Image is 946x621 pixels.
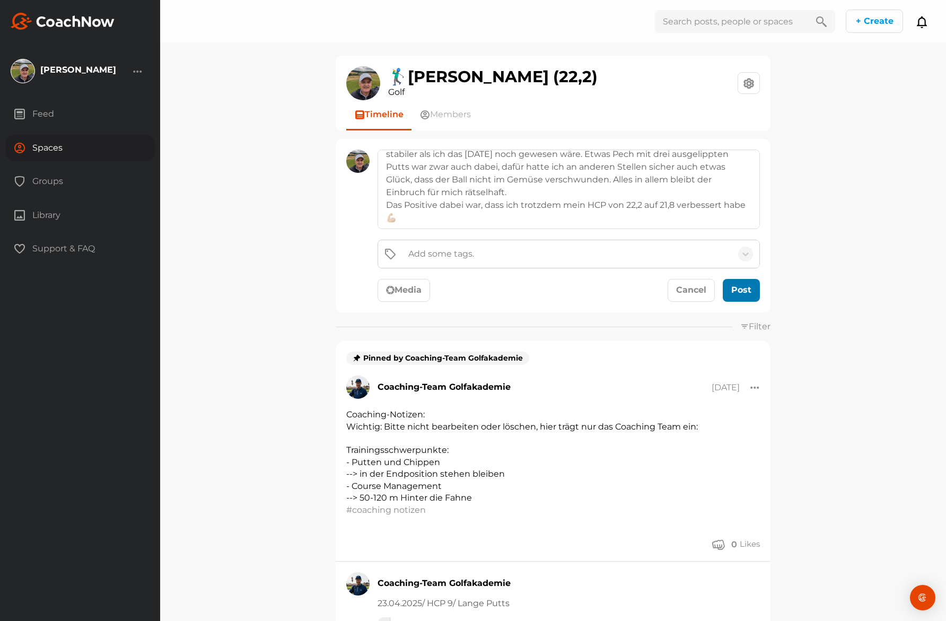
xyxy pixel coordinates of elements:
[346,66,380,100] img: square_dc9aef902edc3c555578710465fbd062.jpg
[384,248,397,260] img: tags
[6,202,155,229] div: Library
[346,572,370,596] img: square_76f96ec4196c1962453f0fa417d3756b.jpg
[6,135,155,161] div: Spaces
[5,168,155,202] a: Groups
[6,235,155,262] div: Support & FAQ
[408,248,474,260] div: Add some tags.
[388,86,598,99] div: Golf
[5,101,155,135] a: Feed
[6,168,155,195] div: Groups
[740,538,760,550] div: Likes
[5,135,155,169] a: Spaces
[353,354,361,362] img: svg+xml;base64,PHN2ZyB3aWR0aD0iMTYiIGhlaWdodD0iMTYiIHZpZXdCb3g9IjAgMCAxNiAxNiIgZmlsbD0ibm9uZSIgeG...
[655,10,808,33] input: Search posts, people or spaces
[353,354,523,363] span: Pinned by Coaching-Team Golfakademie
[365,108,404,121] span: Timeline
[740,321,770,331] a: Filter
[668,279,715,302] button: Cancel
[11,59,34,83] img: square_dc9aef902edc3c555578710465fbd062.jpg
[11,13,115,30] img: svg+xml;base64,PHN2ZyB3aWR0aD0iMTk2IiBoZWlnaHQ9IjMyIiB2aWV3Qm94PSIwIDAgMTk2IDMyIiBmaWxsPSJub25lIi...
[378,381,511,393] div: Coaching-Team Golfakademie
[40,66,116,74] div: [PERSON_NAME]
[378,597,760,610] div: 23.04.2025/ HCP 9/ Lange Putts
[388,68,598,86] h1: 🏌‍♂[PERSON_NAME] (22,2)
[430,108,471,121] span: Members
[712,382,740,393] div: [DATE]
[731,539,737,550] div: 0
[6,101,155,127] div: Feed
[346,409,760,504] div: Coaching-Notizen: Wichtig: Bitte nicht bearbeiten oder löschen, hier trägt nur das Coaching Team ...
[5,202,155,236] a: Library
[346,100,411,129] a: Timeline
[846,10,903,33] button: + Create
[378,577,511,590] div: Coaching-Team Golfakademie
[910,585,935,610] div: Open Intercom Messenger
[5,235,155,269] a: Support & FAQ
[712,538,737,550] button: 0
[723,279,760,302] button: Post
[346,375,370,399] img: square_76f96ec4196c1962453f0fa417d3756b.jpg
[346,504,585,517] div: #coaching notizen
[346,150,370,173] img: square_dc9aef902edc3c555578710465fbd062.jpg
[411,100,479,129] a: Members
[378,279,430,302] button: Media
